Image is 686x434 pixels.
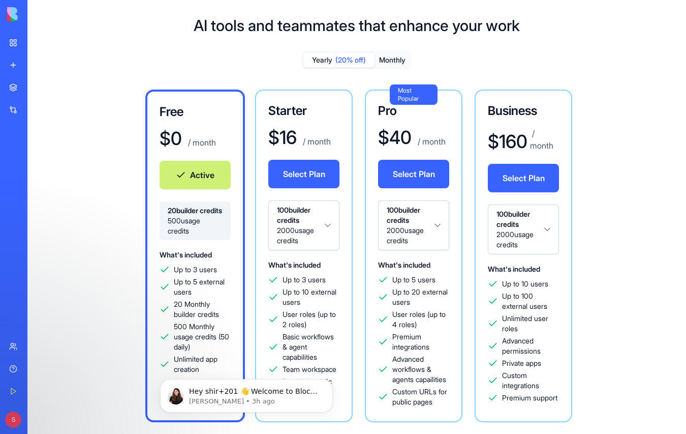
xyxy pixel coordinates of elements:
span: Up to 3 users [174,265,217,275]
span: Advanced workflows & agents capailities [392,354,449,385]
span: User roles (up to 4 roles) [392,309,449,330]
span: 20 Monthly builder credits [174,299,231,320]
span: (20% off) [335,55,366,65]
span: 500 usage credits [168,216,223,236]
h1: $ 40 [378,127,412,148]
span: What's included [268,261,321,269]
span: Private apps [502,358,541,368]
h3: Business [488,103,559,119]
span: Advanced permissions [502,336,559,356]
span: What's included [488,265,540,273]
span: What's included [160,250,212,259]
span: Custom integrations [502,370,559,391]
span: Premium support [502,393,557,403]
button: Select Plan [488,164,559,192]
span: Premium integrations [392,332,449,352]
p: / month [301,135,331,148]
button: Select Plan [268,160,339,188]
div: Most Popular [390,84,438,105]
span: Up to 3 users [283,275,326,285]
h3: Pro [378,103,449,119]
p: / month [416,135,446,148]
h1: $ 160 [488,131,526,152]
span: Up to 10 users [502,279,548,289]
span: S [5,412,21,428]
span: Unlimited user roles [502,313,559,334]
p: / month [530,127,559,152]
span: What's included [378,261,430,269]
button: Select Plan [378,160,449,188]
span: Up to 5 users [392,275,435,285]
h1: $ 0 [160,128,182,149]
h1: AI tools and teammates that enhance your work [194,16,520,35]
span: Up to 5 external users [174,277,231,297]
h3: Free [160,104,231,120]
p: / month [186,136,216,149]
h1: $ 16 [268,127,297,148]
span: 500 Monthly usage credits (50 daily) [174,322,231,352]
button: Yearly [303,53,375,68]
button: Monthly [375,53,410,68]
span: Up to 10 external users [283,287,339,307]
h3: Starter [268,103,339,119]
span: User roles (up to 2 roles) [283,309,339,330]
span: Unlimited app creation [174,354,231,374]
span: Up to 100 external users [502,291,559,311]
iframe: Intercom notifications message [145,358,348,429]
span: 20 builder credits [168,206,223,216]
button: Active [160,161,231,189]
span: Basic workflows & agent capabilities [283,332,339,362]
img: logo [7,7,70,21]
span: Custom URLs for public pages [392,387,449,407]
span: Up to 20 external users [392,287,449,307]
